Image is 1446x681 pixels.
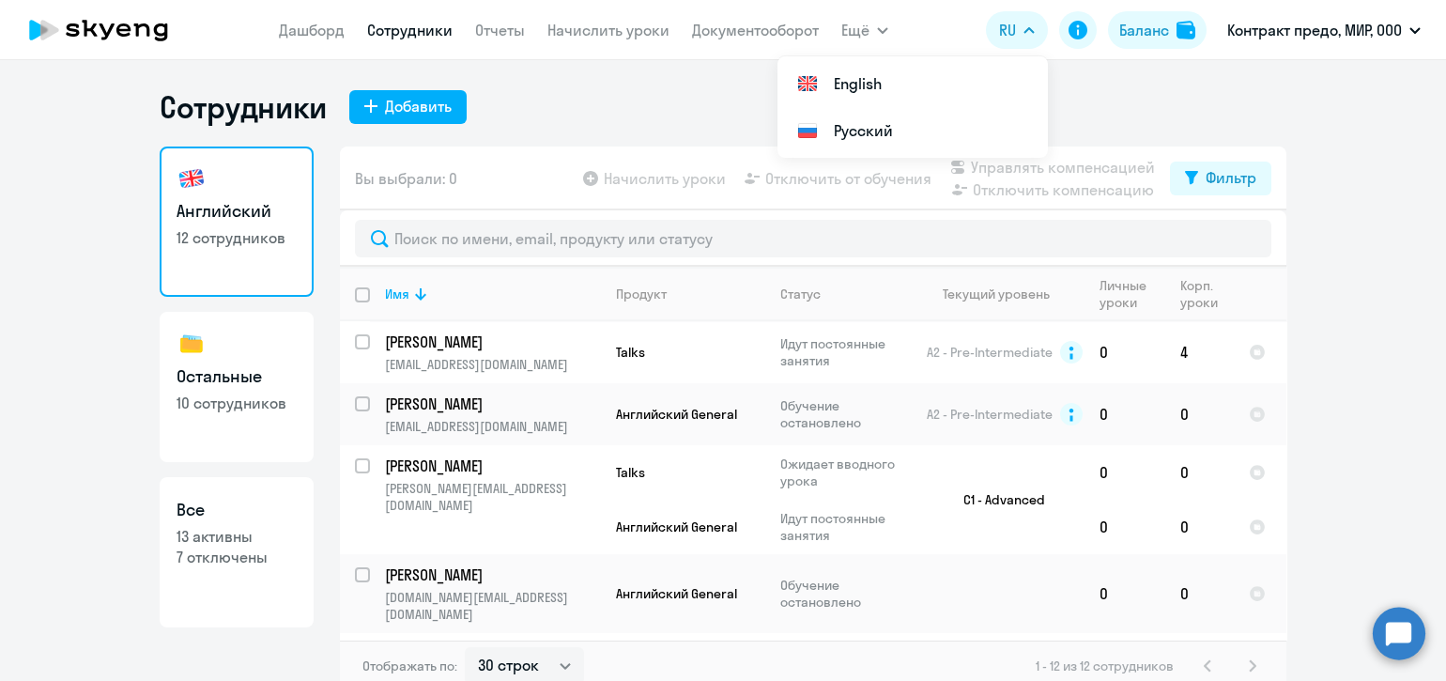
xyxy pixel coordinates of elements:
div: Имя [385,286,409,302]
p: [PERSON_NAME] [385,332,597,352]
span: Ещё [841,19,869,41]
span: Английский General [616,585,737,602]
td: 0 [1165,445,1234,500]
button: Контракт предо, МИР, ООО [1218,8,1430,53]
a: Все13 активны7 отключены [160,477,314,627]
h3: Все [177,498,297,522]
p: Идут постоянные занятия [780,510,909,544]
div: Имя [385,286,600,302]
a: [PERSON_NAME] [385,394,600,414]
td: 0 [1165,554,1234,633]
span: Английский General [616,406,737,423]
td: 0 [1084,445,1165,500]
td: 0 [1084,554,1165,633]
a: Остальные10 сотрудников [160,312,314,462]
a: Сотрудники [367,21,453,39]
span: Talks [616,464,645,481]
td: 0 [1165,500,1234,554]
td: 0 [1084,321,1165,383]
img: others [177,329,207,359]
p: 12 сотрудников [177,227,297,248]
a: Начислить уроки [547,21,669,39]
p: [PERSON_NAME] [385,456,597,476]
a: Дашборд [279,21,345,39]
p: Контракт предо, МИР, ООО [1227,19,1402,41]
span: RU [999,19,1016,41]
p: [EMAIL_ADDRESS][DOMAIN_NAME] [385,418,600,435]
p: [PERSON_NAME] [385,394,597,414]
p: 13 активны [177,526,297,547]
td: 4 [1165,321,1234,383]
img: balance [1177,21,1195,39]
div: Баланс [1119,19,1169,41]
div: Фильтр [1206,166,1256,189]
span: 1 - 12 из 12 сотрудников [1036,658,1174,674]
span: Вы выбрали: 0 [355,167,457,190]
div: Статус [780,286,821,302]
p: Идут постоянные занятия [780,335,909,369]
span: A2 - Pre-Intermediate [927,344,1053,361]
p: Обучение остановлено [780,577,909,611]
a: [PERSON_NAME] [385,565,600,585]
span: A2 - Pre-Intermediate [927,406,1053,423]
a: Английский12 сотрудников [160,147,314,297]
h3: Английский [177,199,297,224]
span: Английский General [616,518,737,535]
p: Обучение остановлено [780,397,909,431]
p: [DOMAIN_NAME][EMAIL_ADDRESS][DOMAIN_NAME] [385,589,600,623]
div: Продукт [616,286,667,302]
div: Текущий уровень [943,286,1050,302]
input: Поиск по имени, email, продукту или статусу [355,220,1271,257]
div: Корп. уроки [1180,277,1233,311]
button: RU [986,11,1048,49]
a: Отчеты [475,21,525,39]
button: Балансbalance [1108,11,1207,49]
td: 0 [1165,383,1234,445]
td: C1 - Advanced [910,445,1084,554]
div: Добавить [385,95,452,117]
div: Личные уроки [1100,277,1164,311]
p: [PERSON_NAME][EMAIL_ADDRESS][DOMAIN_NAME] [385,480,600,514]
img: english [177,163,207,193]
button: Фильтр [1170,162,1271,195]
p: 10 сотрудников [177,393,297,413]
div: Текущий уровень [925,286,1084,302]
a: [PERSON_NAME] [385,456,600,476]
p: [EMAIL_ADDRESS][DOMAIN_NAME] [385,356,600,373]
p: [PERSON_NAME] [385,565,597,585]
h3: Остальные [177,364,297,389]
img: English [796,72,819,95]
a: Документооборот [692,21,819,39]
h1: Сотрудники [160,88,327,126]
p: Ожидает вводного урока [780,456,909,489]
button: Добавить [349,90,467,124]
a: [PERSON_NAME] [385,332,600,352]
td: 0 [1084,383,1165,445]
p: 7 отключены [177,547,297,567]
span: Отображать по: [362,658,457,674]
span: Talks [616,344,645,361]
button: Ещё [841,11,888,49]
td: 0 [1084,500,1165,554]
ul: Ещё [777,56,1048,158]
img: Русский [796,119,819,142]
